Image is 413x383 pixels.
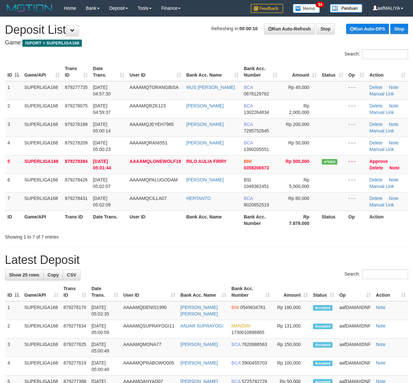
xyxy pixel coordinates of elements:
span: Rp 49,000 [288,85,309,90]
span: Copy 3900455703 to clipboard [242,360,267,365]
span: [DATE] 04:57:30 [93,85,111,96]
span: [DATE] 05:00:23 [93,140,111,152]
th: Trans ID: activate to sort column ascending [61,283,89,301]
td: 5 [5,155,22,174]
td: AAAAMQDENIS1990 [121,301,178,320]
a: Stop [316,23,335,34]
th: User ID: activate to sort column ascending [121,283,178,301]
th: Status: activate to sort column ascending [319,63,346,81]
th: Bank Acc. Name [184,211,241,229]
a: Manual Link [369,147,394,152]
a: [PERSON_NAME] [186,177,224,182]
td: 4 [5,137,22,155]
td: 4 [5,357,22,376]
th: ID: activate to sort column descending [5,283,22,301]
span: BCA [244,103,253,108]
td: 2 [5,320,22,339]
td: [DATE] 05:00:49 [89,357,121,376]
span: BCA [232,342,241,347]
a: Delete [369,85,382,90]
span: 879278188 [65,122,88,127]
a: ANJAR SUPRAYOGI [181,323,223,328]
td: SUPERLIGA168 [22,301,61,320]
span: BCA [244,196,253,201]
td: - - - [346,118,367,137]
span: BCA [244,140,253,145]
td: - - - [346,174,367,192]
td: - - - [346,137,367,155]
td: aafDAMAIIDNF [337,357,373,376]
td: [DATE] 05:00:59 [89,320,121,339]
span: Copy 1390205551 to clipboard [244,147,269,152]
span: Valid transaction [322,159,337,165]
th: Bank Acc. Name: activate to sort column ascending [178,283,229,301]
img: MOTION_logo.png [5,3,54,13]
th: Amount: activate to sort column ascending [272,283,310,301]
a: Note [376,342,386,347]
span: [DATE] 05:00:14 [93,122,111,133]
td: 879277619 [61,357,89,376]
td: aafDAMAIIDNF [337,301,373,320]
a: Delete [369,196,382,201]
a: CSV [63,269,81,280]
label: Search: [344,269,408,279]
span: AAAAMQRZK123 [130,103,166,108]
td: SUPERLIGA168 [22,137,62,155]
a: Manual Link [369,202,394,207]
span: CSV [67,272,76,278]
a: [PERSON_NAME] [181,360,218,365]
a: [PERSON_NAME] [PERSON_NAME] [181,305,218,316]
span: 879278384 [65,159,88,164]
th: ID: activate to sort column descending [5,63,22,81]
a: MUS [PERSON_NAME] [186,85,235,90]
a: Copy [43,269,63,280]
td: AAAAMQMONA77 [121,339,178,357]
a: Manual Link [369,110,394,115]
a: Note [389,165,399,170]
span: Show 25 rows [9,272,39,278]
a: Note [389,177,399,182]
th: Trans ID: activate to sort column ascending [62,63,91,81]
span: Copy 8020852519 to clipboard [244,202,269,207]
span: AAAAMQPALUGODAM [130,177,178,182]
a: [PERSON_NAME] [186,140,224,145]
img: Button%20Memo.svg [293,4,320,13]
span: Accepted [313,361,332,366]
span: Copy 1730010898865 to clipboard [232,330,264,335]
th: Rp 7.879.000 [280,211,319,229]
td: Rp 131,000 [272,320,310,339]
h4: Game: [5,40,408,46]
span: Copy 7295752645 to clipboard [244,128,269,133]
th: Op: activate to sort column ascending [346,63,367,81]
span: Copy 1302264834 to clipboard [244,110,269,115]
span: Rp 80,000 [288,196,309,201]
a: Note [376,360,386,365]
th: Bank Acc. Number [241,211,280,229]
a: Manual Link [369,184,394,189]
td: SUPERLIGA168 [22,155,62,174]
span: BCA [232,360,241,365]
th: Date Trans.: activate to sort column ascending [90,63,127,81]
span: BCA [244,85,253,90]
td: 6 [5,174,22,192]
span: [DATE] 04:59:37 [93,103,111,115]
a: RILO AULIA FIRRY [186,159,227,164]
th: Game/API: activate to sort column ascending [22,283,61,301]
img: Feedback.jpg [251,4,283,13]
td: SUPERLIGA168 [22,357,61,376]
a: Note [376,323,386,328]
span: [DATE] 05:02:09 [93,196,111,207]
span: Copy 1049362451 to clipboard [244,184,269,189]
td: 3 [5,339,22,357]
th: Date Trans.: activate to sort column ascending [89,283,121,301]
a: [PERSON_NAME] [186,103,224,108]
a: Delete [369,177,382,182]
span: Accepted [313,305,332,311]
th: Game/API [22,211,62,229]
th: User ID: activate to sort column ascending [127,63,184,81]
span: 879278209 [65,140,88,145]
th: Status [319,211,346,229]
th: User ID [127,211,184,229]
th: Bank Acc. Number: activate to sort column ascending [229,283,272,301]
th: Action: activate to sort column ascending [367,63,408,81]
